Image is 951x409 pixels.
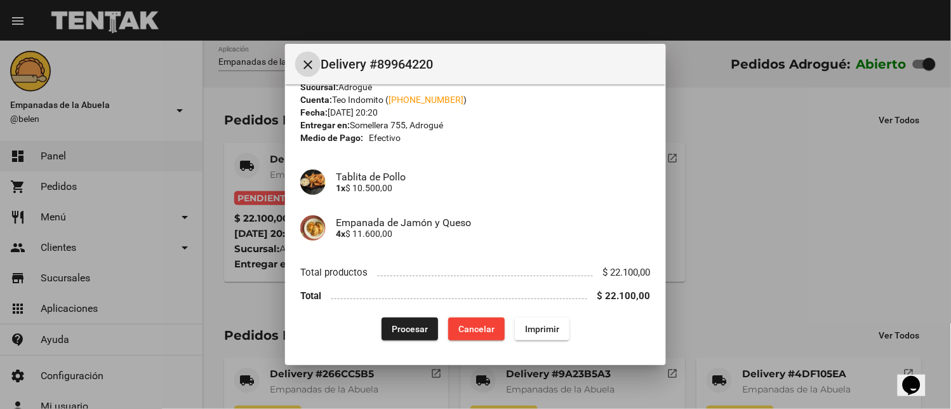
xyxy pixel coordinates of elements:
[300,81,651,93] div: Adrogué
[300,284,651,307] li: Total $ 22.100,00
[336,183,651,193] p: $ 10.500,00
[300,131,363,144] strong: Medio de Pago:
[515,318,569,340] button: Imprimir
[300,261,651,285] li: Total productos $ 22.100,00
[300,106,651,119] div: [DATE] 20:20
[300,93,651,106] div: Teo Indomito ( )
[300,215,326,241] img: 72c15bfb-ac41-4ae4-a4f2-82349035ab42.jpg
[369,131,401,144] span: Efectivo
[458,324,495,334] span: Cancelar
[382,318,438,340] button: Procesar
[336,183,345,193] b: 1x
[321,54,656,74] span: Delivery #89964220
[448,318,505,340] button: Cancelar
[300,57,316,72] mat-icon: Cerrar
[336,229,345,239] b: 4x
[525,324,559,334] span: Imprimir
[336,229,651,239] p: $ 11.600,00
[300,95,332,105] strong: Cuenta:
[300,107,328,117] strong: Fecha:
[336,217,651,229] h4: Empanada de Jamón y Queso
[300,120,350,130] strong: Entregar en:
[389,95,463,105] a: [PHONE_NUMBER]
[336,171,651,183] h4: Tablita de Pollo
[300,119,651,131] div: Somellera 755, Adrogué
[898,358,938,396] iframe: chat widget
[300,82,338,92] strong: Sucursal:
[295,51,321,77] button: Cerrar
[392,324,428,334] span: Procesar
[300,170,326,195] img: ed9c067f-3e4c-42d7-a28f-f68d037e69f4.jpg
